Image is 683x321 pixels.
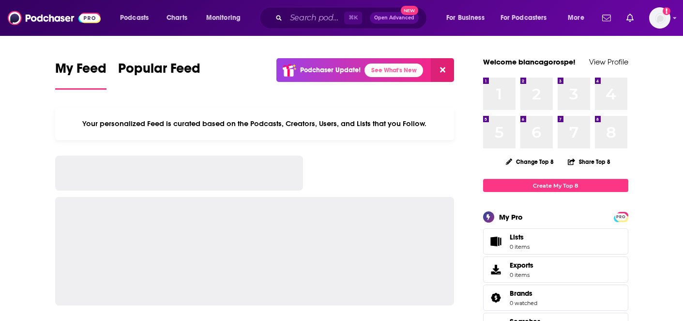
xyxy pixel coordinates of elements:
[510,289,537,298] a: Brands
[370,12,419,24] button: Open AdvancedNew
[561,10,596,26] button: open menu
[199,10,253,26] button: open menu
[649,7,670,29] img: User Profile
[120,11,149,25] span: Podcasts
[486,291,506,305] a: Brands
[167,11,187,25] span: Charts
[649,7,670,29] button: Show profile menu
[483,179,628,192] a: Create My Top 8
[568,11,584,25] span: More
[589,57,628,66] a: View Profile
[501,11,547,25] span: For Podcasters
[510,261,533,270] span: Exports
[55,60,106,90] a: My Feed
[344,12,362,24] span: ⌘ K
[483,228,628,255] a: Lists
[567,152,611,171] button: Share Top 8
[160,10,193,26] a: Charts
[494,10,561,26] button: open menu
[374,16,414,20] span: Open Advanced
[510,289,532,298] span: Brands
[364,64,423,77] a: See What's New
[663,7,670,15] svg: Add a profile image
[510,272,533,278] span: 0 items
[510,243,530,250] span: 0 items
[500,156,560,168] button: Change Top 8
[446,11,485,25] span: For Business
[113,10,161,26] button: open menu
[510,300,537,306] a: 0 watched
[598,10,615,26] a: Show notifications dropdown
[118,60,200,90] a: Popular Feed
[649,7,670,29] span: Logged in as biancagorospe
[440,10,497,26] button: open menu
[486,263,506,276] span: Exports
[206,11,241,25] span: Monitoring
[483,285,628,311] span: Brands
[300,66,361,74] p: Podchaser Update!
[483,57,576,66] a: Welcome biancagorospe!
[55,60,106,82] span: My Feed
[286,10,344,26] input: Search podcasts, credits, & more...
[118,60,200,82] span: Popular Feed
[8,9,101,27] img: Podchaser - Follow, Share and Rate Podcasts
[486,235,506,248] span: Lists
[622,10,637,26] a: Show notifications dropdown
[55,107,455,140] div: Your personalized Feed is curated based on the Podcasts, Creators, Users, and Lists that you Follow.
[615,213,627,220] a: PRO
[483,257,628,283] a: Exports
[510,233,524,241] span: Lists
[269,7,436,29] div: Search podcasts, credits, & more...
[499,212,523,222] div: My Pro
[401,6,418,15] span: New
[510,233,530,241] span: Lists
